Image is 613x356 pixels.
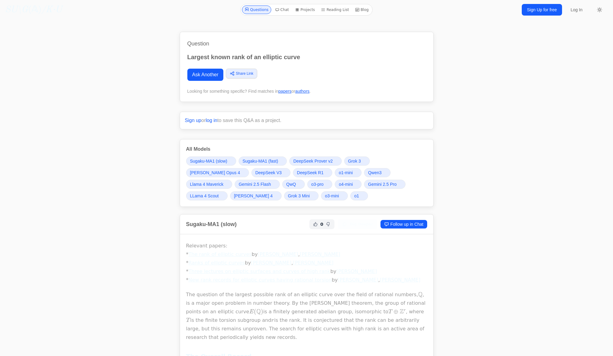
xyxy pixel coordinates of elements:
[189,260,245,266] a: Ranks of elliptic curves
[186,168,249,177] a: [PERSON_NAME] Opus 4
[335,180,362,189] a: o4-mini
[187,39,426,48] h1: Question
[293,158,333,164] span: DeepSeek Prover v2
[185,118,201,123] a: Sign up
[255,170,282,176] span: DeepSeek V3
[185,117,428,124] p: or to save this Q&A as a project.
[242,5,271,14] a: Questions
[187,88,426,94] div: Looking for something specific? Find matches in or .
[206,118,217,123] a: log in
[236,71,253,76] span: Share Link
[400,307,404,316] span: Z
[567,4,586,15] a: Log In
[251,168,290,177] a: DeepSeek V3
[186,242,427,284] p: Relevant papers: * by , * by , * by * by ,
[321,191,348,200] a: o3-mini
[271,318,274,323] span: r
[261,308,263,315] span: )
[190,170,240,176] span: [PERSON_NAME] Opus 4
[311,181,323,187] span: o3-pro
[5,4,62,15] a: SU\G(𝔸)/K·U
[186,156,236,166] a: Sugaku-MA1 (slow)
[295,89,310,94] a: authors
[522,4,562,16] a: Sign Up for free
[187,53,426,61] p: Largest known rank of an elliptic curve
[380,277,420,283] a: [PERSON_NAME]
[338,277,378,283] a: [PERSON_NAME]
[254,308,256,315] span: (
[348,158,361,164] span: Grok 3
[230,191,282,200] a: [PERSON_NAME] 4
[364,180,405,189] a: Gemini 2.5 Pro
[272,5,291,14] a: Chat
[190,158,227,164] span: Sugaku-MA1 (slow)
[368,181,396,187] span: Gemini 2.5 Pro
[289,156,341,166] a: DeepSeek Prover v2
[339,181,353,187] span: o4-mini
[286,181,296,187] span: QwQ
[353,5,371,14] a: Blog
[243,158,278,164] span: Sugaku-MA1 (fast)
[312,221,319,228] button: Helpful
[186,180,233,189] a: Llama 4 Maverick
[325,193,339,199] span: o3-mini
[288,193,310,199] span: Grok 3 Mini
[186,146,427,153] h3: All Models
[388,309,392,315] span: T
[249,309,254,315] span: E
[339,170,353,176] span: o1-mini
[404,308,406,312] span: r
[189,277,332,283] a: New rank records for elliptic curves having rational torsion
[190,193,219,199] span: LLama 4 Scout
[319,5,352,14] a: Reading List
[336,268,377,274] a: [PERSON_NAME]
[282,180,305,189] a: QwQ
[258,251,298,257] a: [PERSON_NAME]
[418,290,423,299] span: Q
[251,260,291,266] a: [PERSON_NAME]
[325,221,332,228] button: Not Helpful
[354,193,359,199] span: o1
[368,170,381,176] span: Qwen3
[364,168,390,177] a: Qwen3
[335,168,362,177] a: o1-mini
[297,170,323,176] span: DeepSeek R1
[380,220,427,228] a: Follow up in Chat
[320,221,323,227] span: 0
[350,191,368,200] a: o1
[186,318,189,323] span: T
[293,5,317,14] a: Projects
[234,193,273,199] span: [PERSON_NAME] 4
[190,181,224,187] span: Llama 4 Maverick
[293,168,332,177] a: DeepSeek R1
[239,181,271,187] span: Gemini 2.5 Flash
[293,260,334,266] a: [PERSON_NAME]
[256,307,261,316] span: Q
[186,220,237,228] h2: Sugaku-MA1 (slow)
[187,69,223,81] a: Ask Another
[300,251,340,257] a: [PERSON_NAME]
[235,180,280,189] a: Gemini 2.5 Flash
[344,156,370,166] a: Grok 3
[307,180,332,189] a: o3-pro
[41,5,62,14] i: /K·U
[278,89,291,94] a: papers
[186,290,427,342] p: The question of the largest possible rank of an elliptic curve over the field of rational numbers...
[186,191,228,200] a: LLama 4 Scout
[189,251,252,257] a: The rank of elliptic curves
[394,308,398,315] span: ⊕
[5,5,28,14] i: SU\G
[284,191,319,200] a: Grok 3 Mini
[189,268,330,274] a: Three lectures on elliptic surfaces and curves of high rank
[239,156,287,166] a: Sugaku-MA1 (fast)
